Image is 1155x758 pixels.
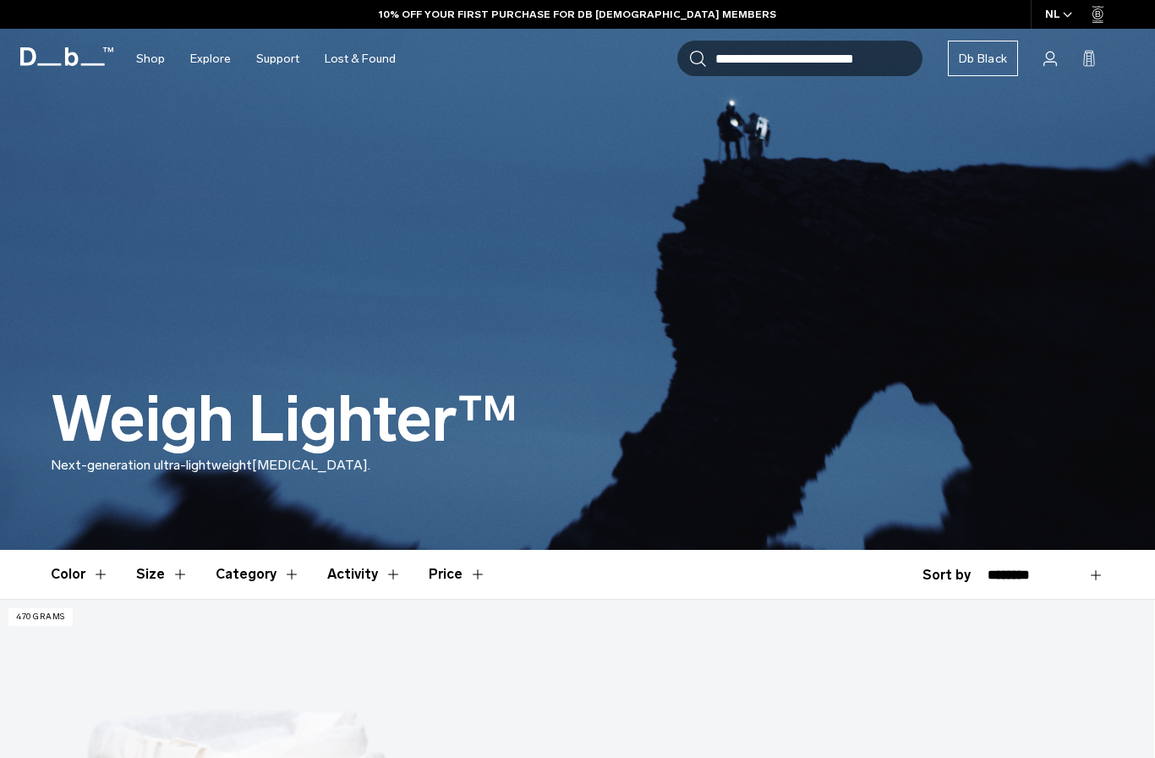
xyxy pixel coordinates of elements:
[429,550,486,599] button: Toggle Price
[256,29,299,89] a: Support
[216,550,300,599] button: Toggle Filter
[123,29,408,89] nav: Main Navigation
[327,550,402,599] button: Toggle Filter
[325,29,396,89] a: Lost & Found
[948,41,1018,76] a: Db Black
[51,385,518,455] h1: Weigh Lighter™
[136,29,165,89] a: Shop
[379,7,776,22] a: 10% OFF YOUR FIRST PURCHASE FOR DB [DEMOGRAPHIC_DATA] MEMBERS
[51,457,252,473] span: Next-generation ultra-lightweight
[252,457,370,473] span: [MEDICAL_DATA].
[136,550,189,599] button: Toggle Filter
[51,550,109,599] button: Toggle Filter
[8,608,73,626] p: 470 grams
[190,29,231,89] a: Explore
